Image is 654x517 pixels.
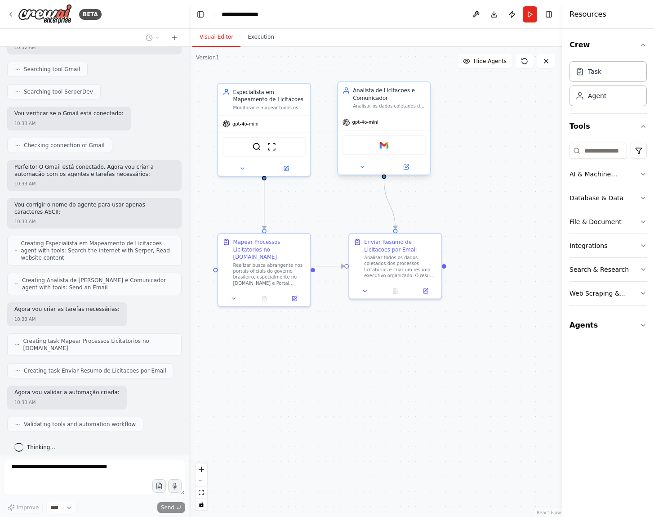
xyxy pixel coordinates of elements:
[14,306,120,313] p: Agora vou criar as tarefas necessárias:
[364,238,437,253] div: Enviar Resumo de Licitacoes por Email
[18,4,72,24] img: Logo
[196,463,207,475] button: zoom in
[569,241,607,250] div: Integrations
[24,142,105,149] span: Checking connection of Gmail
[353,103,426,109] div: Analisar os dados coletados dos processos licitatórios, criar resumos estruturados e enviar relat...
[458,54,512,68] button: Hide Agents
[569,289,640,298] div: Web Scraping & Browsing
[218,233,311,307] div: Mapear Processos Licitatorios no [DOMAIN_NAME]Realizar busca abrangente nos portais oficiais do g...
[192,28,240,47] button: Visual Editor
[142,32,164,43] button: Switch to previous chat
[379,287,411,296] button: No output available
[27,444,55,451] span: Thinking...
[196,499,207,510] button: toggle interactivity
[248,294,280,303] button: No output available
[385,162,427,171] button: Open in side panel
[569,313,647,338] button: Agents
[79,9,102,20] div: BETA
[14,120,36,127] div: 10:33 AM
[232,121,258,127] span: gpt-4o-mini
[233,88,306,103] div: Especialista em Mapeamento de Licitacoes
[14,110,124,117] p: Vou verificar se o Gmail está conectado:
[379,141,388,150] img: Gmail
[152,479,166,493] button: Upload files
[569,193,623,202] div: Database & Data
[569,186,647,210] button: Database & Data
[24,367,166,374] span: Creating task Enviar Resumo de Licitacoes por Email
[233,262,306,286] div: Realizar busca abrangente nos portais oficiais do governo brasileiro, especialmente no [DOMAIN_NA...
[14,218,36,225] div: 10:33 AM
[167,32,182,43] button: Start a new chat
[265,164,307,173] button: Open in side panel
[4,502,43,513] button: Improve
[196,475,207,487] button: zoom out
[337,83,431,176] div: Analista de Licitacoes e ComunicadorAnalisar os dados coletados dos processos licitatórios, criar...
[260,179,268,229] g: Edge from aa9b23a6-c655-4489-80b6-94fd23a4d9e2 to b14b5b55-60f6-4a47-9ba5-aab36cd4b016
[233,238,306,261] div: Mapear Processos Licitatorios no [DOMAIN_NAME]
[380,180,399,229] g: Edge from 2526e41d-2506-468b-a089-7346db3b23c2 to 34b7d97e-b7a3-419a-825f-9af79341fec2
[196,463,207,510] div: React Flow controls
[569,139,647,313] div: Tools
[588,67,601,76] div: Task
[569,9,606,20] h4: Resources
[168,479,182,493] button: Click to speak your automation idea
[281,294,307,303] button: Open in side panel
[161,504,174,511] span: Send
[569,162,647,186] button: AI & Machine Learning
[315,262,344,270] g: Edge from b14b5b55-60f6-4a47-9ba5-aab36cd4b016 to 34b7d97e-b7a3-419a-825f-9af79341fec2
[14,180,36,187] div: 10:33 AM
[14,316,36,323] div: 10:33 AM
[569,170,640,179] div: AI & Machine Learning
[157,502,185,513] button: Send
[474,58,507,65] span: Hide Agents
[569,234,647,257] button: Integrations
[14,164,174,178] p: Perfeito! O Gmail está conectado. Agora vou criar a automação com os agentes e tarefas necessários:
[569,258,647,281] button: Search & Research
[14,44,36,51] div: 10:32 AM
[252,142,261,151] img: SerperDevTool
[196,487,207,499] button: fit view
[353,87,426,102] div: Analista de Licitacoes e Comunicador
[24,88,93,95] span: Searching tool SerperDev
[24,66,80,73] span: Searching tool Gmail
[569,210,647,234] button: File & Document
[17,504,39,511] span: Improve
[14,202,174,216] p: Vou corrigir o nome do agente para usar apenas caracteres ASCII:
[569,58,647,113] div: Crew
[240,28,281,47] button: Execution
[22,277,174,291] span: Creating Analista de [PERSON_NAME] e Comunicador agent with tools: Send an Email
[569,114,647,139] button: Tools
[233,105,306,111] div: Monitorar e mapear todos os processos licitatórios publicados nos portais oficiais do governo bra...
[196,54,219,61] div: Version 1
[413,287,438,296] button: Open in side panel
[194,8,207,21] button: Hide left sidebar
[267,142,276,151] img: ScrapeWebsiteTool
[218,83,311,176] div: Especialista em Mapeamento de LicitacoesMonitorar e mapear todos os processos licitatórios public...
[21,240,174,261] span: Creating Especialista em Mapeamento de Licitacoes agent with tools: Search the internet with Serp...
[569,217,622,226] div: File & Document
[24,421,136,428] span: Validating tools and automation workflow
[23,337,174,352] span: Creating task Mapear Processos Licitatorios no [DOMAIN_NAME]
[14,399,36,406] div: 10:33 AM
[569,32,647,58] button: Crew
[588,91,606,100] div: Agent
[537,510,561,515] a: React Flow attribution
[352,119,378,125] span: gpt-4o-mini
[364,255,437,279] div: Analisar todos os dados coletados dos processos licitatórios e criar um resumo executivo organiza...
[569,282,647,305] button: Web Scraping & Browsing
[543,8,555,21] button: Hide right sidebar
[348,233,442,299] div: Enviar Resumo de Licitacoes por EmailAnalisar todos os dados coletados dos processos licitatórios...
[222,10,268,19] nav: breadcrumb
[14,389,120,396] p: Agora vou validar a automação criada:
[569,265,629,274] div: Search & Research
